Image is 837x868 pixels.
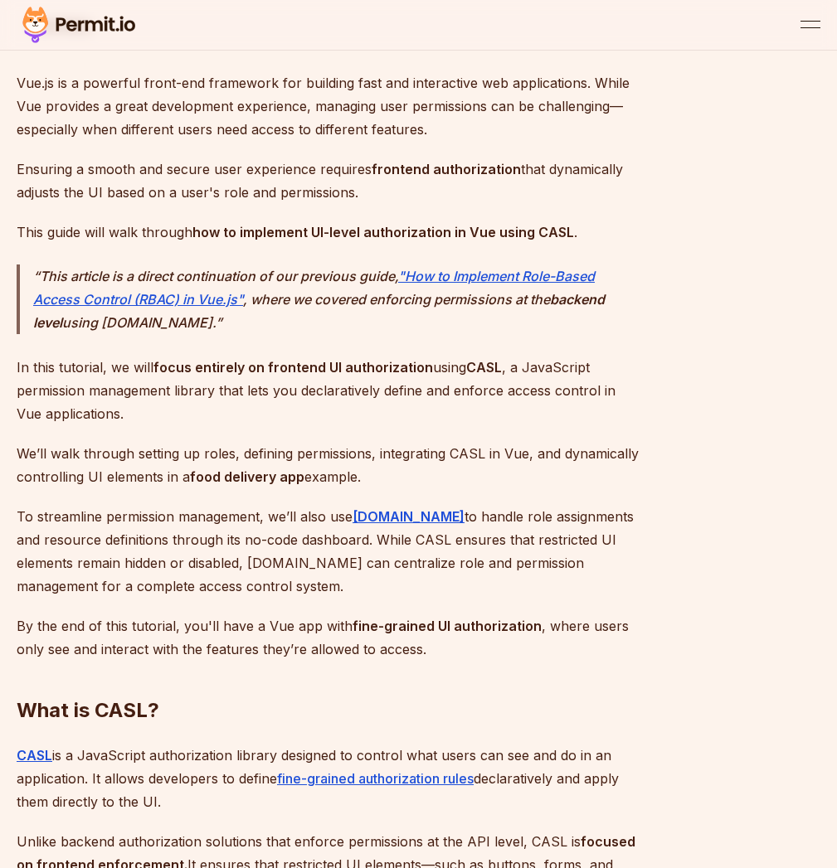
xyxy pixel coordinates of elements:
img: Permit logo [17,3,141,46]
strong: fine-grained UI authorization [353,618,542,634]
strong: CASL [466,359,502,376]
h2: What is CASL? [17,631,654,724]
a: [DOMAIN_NAME] [353,508,465,525]
p: Vue.js is a powerful front-end framework for building fast and interactive web applications. Whil... [17,71,654,141]
p: Ensuring a smooth and secure user experience requires that dynamically adjusts the UI based on a ... [17,158,654,204]
button: open menu [801,15,820,35]
p: To streamline permission management, we’ll also use to handle role assignments and resource defin... [17,505,654,598]
p: We’ll walk through setting up roles, defining permissions, integrating CASL in Vue, and dynamical... [17,442,654,488]
p: This guide will walk through . [17,221,654,244]
a: CASL [17,747,52,764]
p: is a JavaScript authorization library designed to control what users can see and do in an applica... [17,744,654,813]
strong: how to implement UI-level authorization in Vue using CASL [192,224,574,240]
p: In this tutorial, we will using , a JavaScript permission management library that lets you declar... [17,356,654,425]
strong: food delivery app [190,468,304,485]
p: By the end of this tutorial, you'll have a Vue app with , where users only see and interact with ... [17,614,654,661]
a: fine-grained authorization rules [277,770,474,787]
p: This article is a direct continuation of our previous guide, , where we covered enforcing permiss... [33,264,654,334]
strong: focus entirely on frontend UI authorization [153,359,433,376]
strong: frontend authorization [372,161,521,177]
